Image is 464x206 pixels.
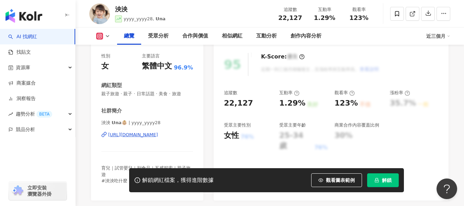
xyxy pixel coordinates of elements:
div: 近三個月 [426,31,450,42]
div: [URL][DOMAIN_NAME] [108,132,158,138]
button: 解鎖 [367,173,399,187]
span: 123% [349,14,369,21]
span: 泱泱 𝗨𝗻𝗮👶🏼 | yyyy_yyyy28 [101,120,193,126]
div: 性別 [101,53,110,59]
a: 洞察報告 [8,95,36,102]
div: 網紅類型 [101,82,122,89]
img: KOL Avatar [89,3,110,24]
div: 社群簡介 [101,107,122,115]
a: [URL][DOMAIN_NAME] [101,132,193,138]
div: 觀看率 [346,6,372,13]
div: 泱泱 [115,5,166,13]
span: 趨勢分析 [16,106,52,122]
span: 解鎖 [382,177,392,183]
img: chrome extension [11,185,24,196]
div: 主要語言 [142,53,160,59]
span: rise [8,112,13,117]
span: 親子旅遊 · 親子 · 日常話題 · 美食 · 旅遊 [101,91,193,97]
a: 找貼文 [8,49,31,56]
span: 資源庫 [16,60,30,75]
div: 受眾分析 [148,32,169,40]
div: 解鎖網紅檔案，獲得進階數據 [142,177,214,184]
div: 漲粉率 [390,90,410,96]
a: searchAI 找網紅 [8,33,37,40]
div: 繁體中文 [142,61,172,72]
div: 受眾主要年齡 [279,122,306,128]
span: 競品分析 [16,122,35,137]
div: 互動分析 [256,32,277,40]
div: K-Score : [261,53,305,61]
div: 追蹤數 [224,90,237,96]
div: 相似網紅 [222,32,242,40]
button: 觀看圖表範例 [311,173,362,187]
div: 女性 [224,130,239,141]
div: 123% [335,98,358,109]
span: 1.29% [314,14,335,21]
div: 1.29% [279,98,305,109]
div: 互動率 [312,6,338,13]
span: 立即安裝 瀏覽器外掛 [27,185,52,197]
div: 創作內容分析 [291,32,321,40]
div: 受眾主要性別 [224,122,251,128]
span: yyyy_yyyy28, 𝗨𝗻𝗮 [124,16,166,21]
img: logo [5,9,42,23]
span: 22,127 [278,14,302,21]
div: 觀看率 [335,90,355,96]
div: 追蹤數 [277,6,303,13]
div: 商業合作內容覆蓋比例 [335,122,379,128]
span: lock [374,178,379,183]
a: chrome extension立即安裝 瀏覽器外掛 [9,182,67,200]
div: 總覽 [124,32,134,40]
a: 商案媒合 [8,80,36,87]
div: 互動率 [279,90,299,96]
span: 96.9% [174,64,193,72]
span: 觀看圖表範例 [326,177,355,183]
div: BETA [36,111,52,118]
div: 合作與價值 [182,32,208,40]
div: 22,127 [224,98,253,109]
div: 女 [101,61,109,72]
